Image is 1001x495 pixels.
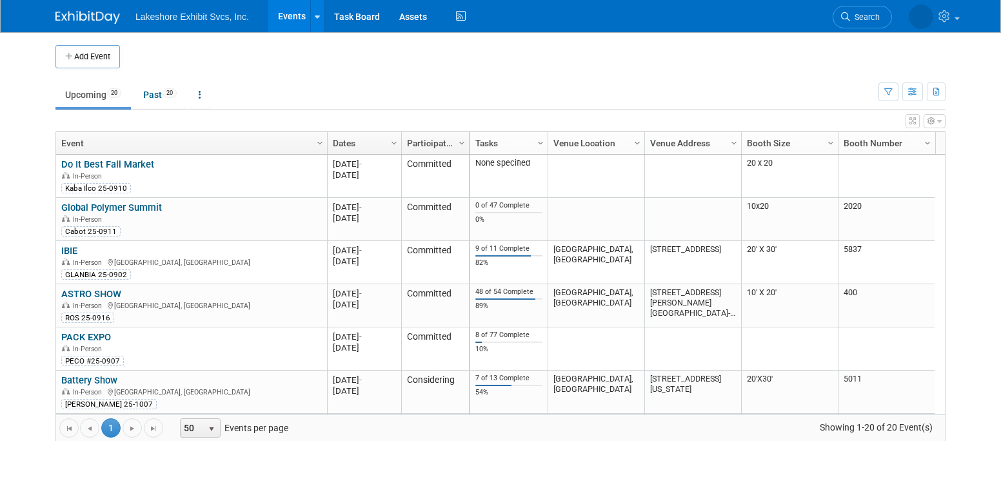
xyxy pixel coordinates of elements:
[61,159,154,170] a: Do It Best Fall Market
[127,423,137,434] span: Go to the next page
[475,158,543,168] div: None specified
[144,418,163,438] a: Go to the last page
[333,385,395,396] div: [DATE]
[826,138,836,148] span: Column Settings
[61,257,321,267] div: [GEOGRAPHIC_DATA], [GEOGRAPHIC_DATA]
[844,132,926,154] a: Booth Number
[163,88,177,98] span: 20
[741,241,838,284] td: 20' X 30'
[359,202,362,212] span: -
[123,418,142,438] a: Go to the next page
[741,284,838,327] td: 10' X 20'
[475,215,543,224] div: 0%
[838,241,935,284] td: 5837
[333,256,395,267] div: [DATE]
[741,371,838,414] td: 20'X30'
[107,88,121,98] span: 20
[61,331,111,343] a: PACK EXPO
[909,5,933,29] img: MICHELLE MOYA
[61,356,124,366] div: PECO #25-0907
[388,132,402,151] a: Column Settings
[475,132,539,154] a: Tasks
[73,258,106,267] span: In-Person
[62,258,70,265] img: In-Person Event
[838,198,935,241] td: 2020
[548,284,644,327] td: [GEOGRAPHIC_DATA], [GEOGRAPHIC_DATA]
[548,241,644,284] td: [GEOGRAPHIC_DATA], [GEOGRAPHIC_DATA]
[333,132,393,154] a: Dates
[333,288,395,299] div: [DATE]
[729,138,739,148] span: Column Settings
[61,226,121,237] div: Cabot 25-0911
[62,302,70,308] img: In-Person Event
[631,132,645,151] a: Column Settings
[401,414,469,457] td: Committed
[135,12,249,22] span: Lakeshore Exhibit Svcs, Inc.
[73,302,106,310] span: In-Person
[62,215,70,222] img: In-Person Event
[359,332,362,342] span: -
[333,331,395,342] div: [DATE]
[401,327,469,371] td: Committed
[838,371,935,414] td: 5011
[61,288,121,300] a: ASTRO SHOW
[62,345,70,351] img: In-Person Event
[359,375,362,385] span: -
[59,418,79,438] a: Go to the first page
[553,132,636,154] a: Venue Location
[401,371,469,414] td: Considering
[475,331,543,340] div: 8 of 77 Complete
[475,388,543,397] div: 54%
[833,6,892,28] a: Search
[359,159,362,169] span: -
[62,172,70,179] img: In-Person Event
[475,244,543,253] div: 9 of 11 Complete
[728,132,742,151] a: Column Settings
[333,374,395,385] div: [DATE]
[475,201,543,210] div: 0 of 47 Complete
[62,388,70,394] img: In-Person Event
[921,132,935,151] a: Column Settings
[313,132,328,151] a: Column Settings
[457,138,467,148] span: Column Settings
[747,132,829,154] a: Booth Size
[55,45,120,68] button: Add Event
[333,202,395,213] div: [DATE]
[61,374,117,386] a: Battery Show
[534,132,548,151] a: Column Settings
[632,138,642,148] span: Column Settings
[455,132,470,151] a: Column Settings
[61,386,321,397] div: [GEOGRAPHIC_DATA], [GEOGRAPHIC_DATA]
[741,155,838,198] td: 20 x 20
[206,424,217,434] span: select
[644,241,741,284] td: [STREET_ADDRESS]
[61,183,131,193] div: Kaba Ilco 25-0910
[644,284,741,327] td: [STREET_ADDRESS][PERSON_NAME] [GEOGRAPHIC_DATA]-3118
[333,299,395,310] div: [DATE]
[315,138,325,148] span: Column Settings
[475,302,543,311] div: 89%
[61,399,157,409] div: [PERSON_NAME] 25-1007
[922,138,933,148] span: Column Settings
[535,138,546,148] span: Column Settings
[101,418,121,438] span: 1
[61,300,321,311] div: [GEOGRAPHIC_DATA], [GEOGRAPHIC_DATA]
[73,388,106,396] span: In-Person
[181,419,203,437] span: 50
[73,215,106,224] span: In-Person
[401,155,469,198] td: Committed
[61,313,114,323] div: ROS 25-0916
[407,132,461,154] a: Participation
[61,132,319,154] a: Event
[475,258,543,267] div: 82%
[73,345,106,353] span: In-Person
[401,198,469,241] td: Committed
[644,371,741,414] td: [STREET_ADDRESS][US_STATE]
[80,418,99,438] a: Go to the previous page
[838,284,935,327] td: 400
[824,132,838,151] a: Column Settings
[333,170,395,180] div: [DATE]
[359,246,362,255] span: -
[61,202,162,213] a: Global Polymer Summit
[84,423,95,434] span: Go to the previous page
